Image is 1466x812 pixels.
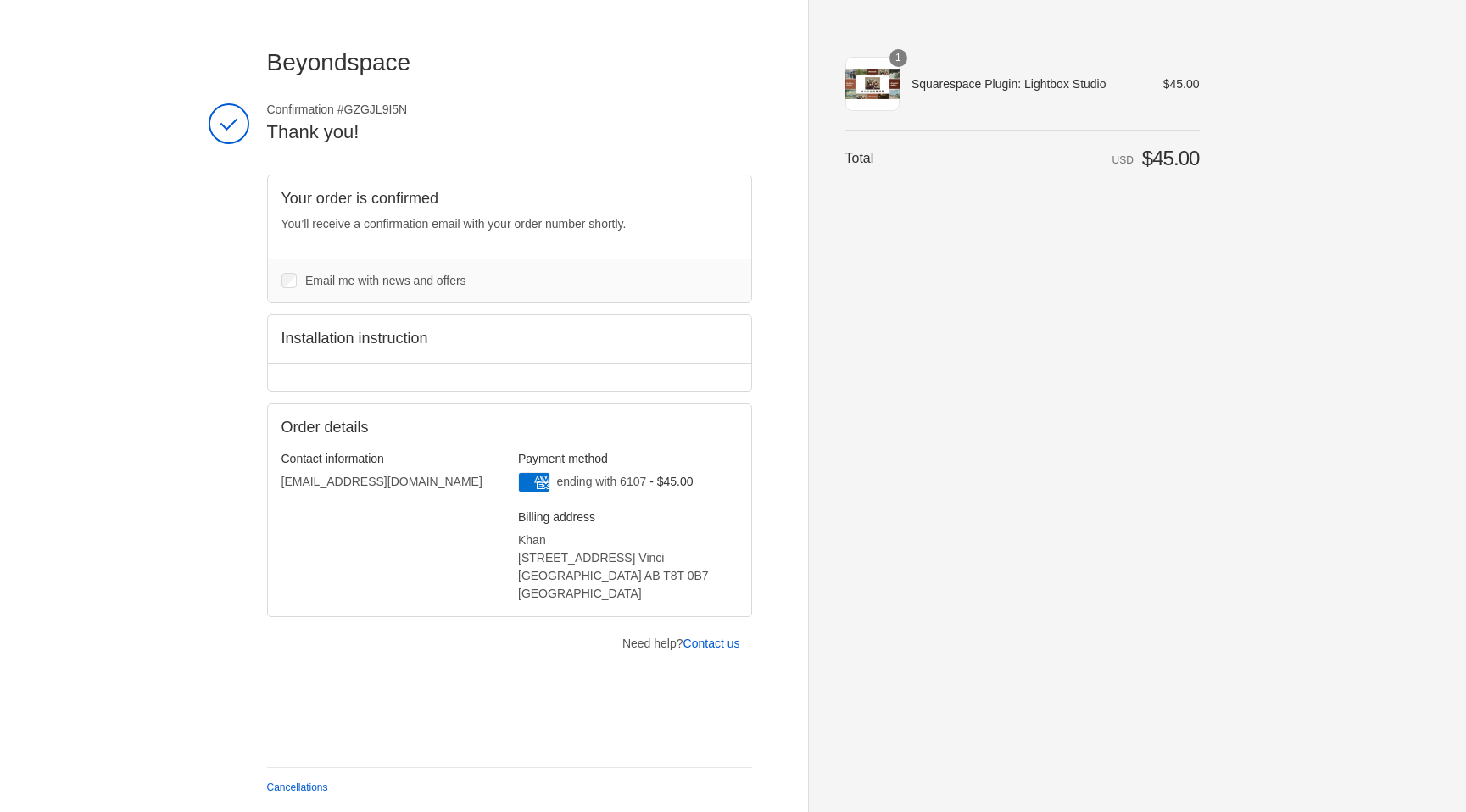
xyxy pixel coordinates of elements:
a: Cancellations [267,781,328,793]
h3: Billing address [518,509,738,525]
span: Confirmation #GZGJL9I5N [267,102,752,117]
p: Need help? [622,635,740,653]
span: ending with 6107 [556,475,646,488]
h2: Your order is confirmed [281,189,738,209]
span: 1 [889,49,907,67]
span: USD [1112,154,1134,166]
span: $45.00 [1163,77,1200,91]
p: You’ll receive a confirmation email with your order number shortly. [281,215,738,233]
span: Total [845,151,874,165]
h2: Order details [281,418,510,437]
h3: Payment method [518,451,738,466]
span: - $45.00 [649,475,693,488]
span: Email me with news and offers [305,274,466,287]
span: $45.00 [1142,147,1200,170]
span: Beyondspace [267,49,411,75]
address: Khan [STREET_ADDRESS] Vinci [GEOGRAPHIC_DATA] AB T8T 0B7 [GEOGRAPHIC_DATA] [518,531,738,603]
bdo: [EMAIL_ADDRESS][DOMAIN_NAME] [281,475,482,488]
h2: Thank you! [267,120,752,145]
a: Contact us [683,637,740,650]
h2: Installation instruction [281,329,738,348]
span: Squarespace Plugin: Lightbox Studio [911,76,1140,92]
h3: Contact information [281,451,501,466]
